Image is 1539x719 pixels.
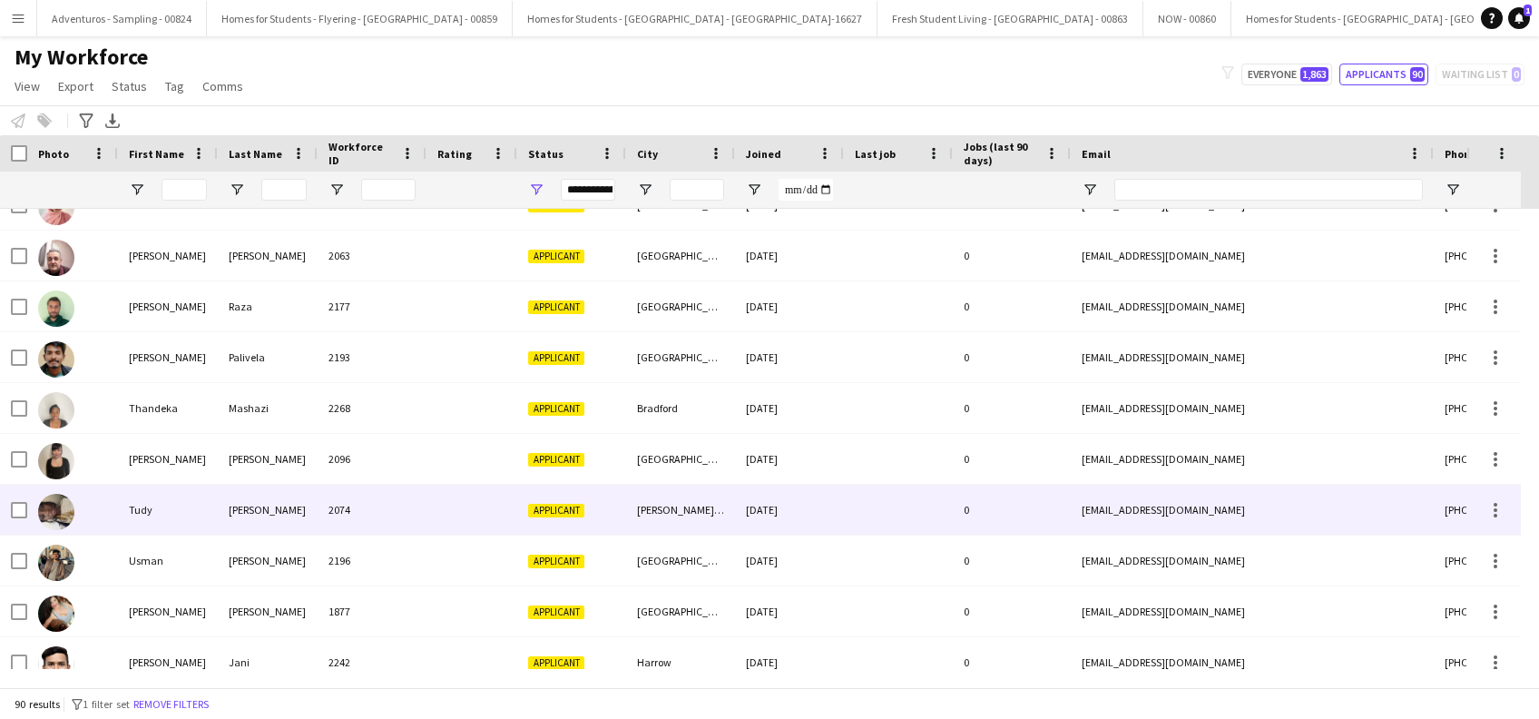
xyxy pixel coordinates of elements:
div: Jani [218,637,318,687]
div: 0 [953,231,1071,281]
div: Thandeka [118,383,218,433]
button: Fresh Student Living - [GEOGRAPHIC_DATA] - 00863 [877,1,1143,36]
input: Last Name Filter Input [261,179,307,201]
div: 2268 [318,383,426,433]
div: [DATE] [735,434,844,484]
input: Workforce ID Filter Input [361,179,416,201]
div: [EMAIL_ADDRESS][DOMAIN_NAME] [1071,485,1434,535]
div: [EMAIL_ADDRESS][DOMAIN_NAME] [1071,332,1434,382]
div: 2177 [318,281,426,331]
div: [PERSON_NAME] [118,434,218,484]
div: [DATE] [735,281,844,331]
span: Applicant [528,453,584,467]
div: [EMAIL_ADDRESS][DOMAIN_NAME] [1071,637,1434,687]
span: Applicant [528,300,584,314]
span: View [15,78,40,94]
button: Remove filters [130,694,212,714]
div: [DATE] [735,332,844,382]
span: Email [1082,147,1111,161]
span: Joined [746,147,781,161]
span: City [637,147,658,161]
div: 2193 [318,332,426,382]
button: Everyone1,863 [1241,64,1332,85]
div: [DATE] [735,231,844,281]
div: [PERSON_NAME] [218,485,318,535]
span: 1 filter set [83,697,130,711]
div: [DATE] [735,536,844,586]
div: 2196 [318,536,426,586]
img: Tudy Sesay [38,494,74,530]
span: First Name [129,147,184,161]
a: Export [51,74,101,98]
app-action-btn: Export XLSX [102,110,123,132]
div: Raza [218,281,318,331]
img: Thandeka Mashazi [38,392,74,428]
a: 1 [1508,7,1530,29]
div: 0 [953,485,1071,535]
div: [DATE] [735,485,844,535]
span: Status [528,147,564,161]
div: [EMAIL_ADDRESS][DOMAIN_NAME] [1071,281,1434,331]
div: 2063 [318,231,426,281]
button: Open Filter Menu [528,182,544,198]
div: 0 [953,434,1071,484]
span: My Workforce [15,44,148,71]
div: 0 [953,281,1071,331]
span: Status [112,78,147,94]
button: Adventuros - Sampling - 00824 [37,1,207,36]
div: 0 [953,383,1071,433]
button: Open Filter Menu [1445,182,1461,198]
span: Applicant [528,402,584,416]
div: 2096 [318,434,426,484]
input: Email Filter Input [1114,179,1423,201]
img: Stephen Dodd [38,240,74,276]
div: [PERSON_NAME] [218,231,318,281]
div: 0 [953,586,1071,636]
div: [EMAIL_ADDRESS][DOMAIN_NAME] [1071,586,1434,636]
div: [GEOGRAPHIC_DATA] [626,332,735,382]
div: 2242 [318,637,426,687]
div: Mashazi [218,383,318,433]
span: Applicant [528,504,584,517]
input: City Filter Input [670,179,724,201]
span: Last job [855,147,896,161]
div: 2074 [318,485,426,535]
input: Joined Filter Input [779,179,833,201]
span: Applicant [528,555,584,568]
img: Tsz Lok Suen [38,443,74,479]
span: Photo [38,147,69,161]
div: 0 [953,637,1071,687]
div: [EMAIL_ADDRESS][DOMAIN_NAME] [1071,536,1434,586]
div: [PERSON_NAME][GEOGRAPHIC_DATA] [626,485,735,535]
span: Tag [165,78,184,94]
img: Syed ehtisham Raza [38,291,74,327]
button: Open Filter Menu [328,182,345,198]
div: Bradford [626,383,735,433]
img: Usman Ahmad [38,545,74,581]
span: Applicant [528,606,584,619]
a: Status [104,74,154,98]
app-action-btn: Advanced filters [75,110,97,132]
button: Open Filter Menu [229,182,245,198]
div: [EMAIL_ADDRESS][DOMAIN_NAME] [1071,383,1434,433]
img: Teja Palivela [38,341,74,378]
a: View [7,74,47,98]
span: Phone [1445,147,1476,161]
div: [PERSON_NAME] [118,332,218,382]
span: Comms [202,78,243,94]
div: Harrow [626,637,735,687]
button: Homes for Students - Flyering - [GEOGRAPHIC_DATA] - 00859 [207,1,513,36]
div: [PERSON_NAME] [118,281,218,331]
div: [PERSON_NAME] [118,637,218,687]
div: [PERSON_NAME] [118,231,218,281]
div: Usman [118,536,218,586]
div: 0 [953,536,1071,586]
div: [DATE] [735,637,844,687]
a: Comms [195,74,250,98]
div: [PERSON_NAME] [218,434,318,484]
span: Applicant [528,656,584,670]
img: Vinitkumar Jani [38,646,74,683]
div: [DATE] [735,383,844,433]
button: Applicants90 [1339,64,1428,85]
span: Workforce ID [328,140,394,167]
